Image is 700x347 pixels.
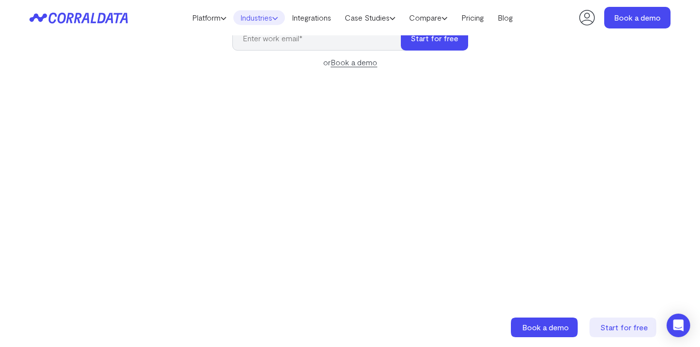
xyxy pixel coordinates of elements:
a: Platform [185,10,233,25]
span: Book a demo [522,322,569,332]
a: Integrations [285,10,338,25]
a: Pricing [454,10,491,25]
a: Blog [491,10,520,25]
span: Start for free [600,322,648,332]
a: Industries [233,10,285,25]
button: Start for free [401,26,468,51]
a: Book a demo [511,318,580,337]
div: Open Intercom Messenger [667,314,690,337]
div: or [232,56,468,68]
a: Book a demo [604,7,671,28]
a: Start for free [589,318,658,337]
input: Enter work email* [232,26,411,51]
a: Compare [402,10,454,25]
a: Book a demo [331,57,377,67]
a: Case Studies [338,10,402,25]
